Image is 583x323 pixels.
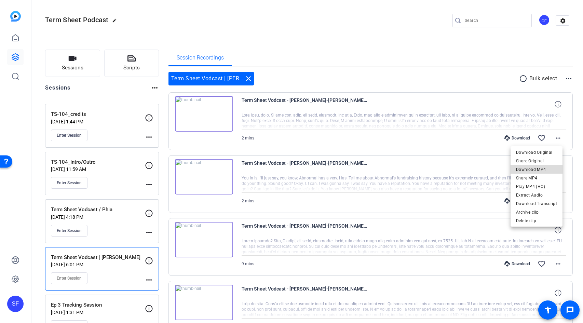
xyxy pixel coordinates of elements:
span: Download Transcript [516,200,557,208]
span: Share Original [516,157,557,165]
span: Share MP4 [516,174,557,182]
span: Play MP4 (HQ) [516,183,557,191]
span: Archive clip [516,208,557,216]
span: Extract Audio [516,191,557,199]
span: Delete clip [516,217,557,225]
span: Download MP4 [516,165,557,174]
span: Download Original [516,148,557,157]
